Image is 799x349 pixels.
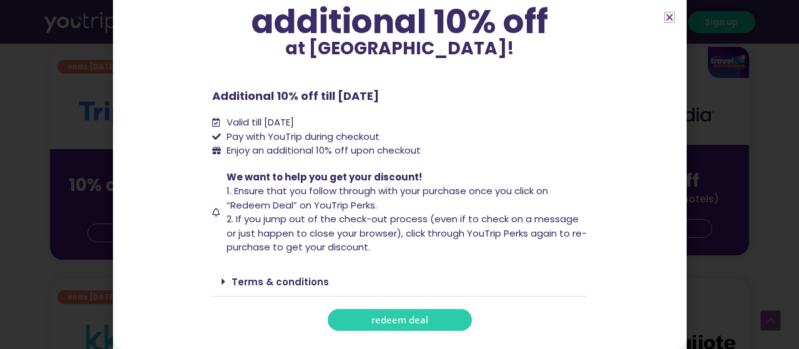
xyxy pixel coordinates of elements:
p: at [GEOGRAPHIC_DATA]! [212,40,587,57]
span: 1. Ensure that you follow through with your purchase once you click on “Redeem Deal” on YouTrip P... [227,184,548,212]
div: additional 10% off [212,4,587,40]
span: Pay with YouTrip during checkout [223,130,380,144]
span: Valid till [DATE] [223,116,294,130]
span: 2. If you jump out of the check-out process (even if to check on a message or just happen to clos... [227,212,587,253]
div: Terms & conditions [212,267,587,297]
span: Enjoy an additional 10% off upon checkout [227,144,421,157]
p: Additional 10% off till [DATE] [212,87,587,104]
a: redeem deal [328,309,472,331]
span: We want to help you get your discount! [227,170,422,184]
a: Close [665,12,674,22]
span: redeem deal [371,315,428,325]
a: Terms & conditions [232,275,329,288]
